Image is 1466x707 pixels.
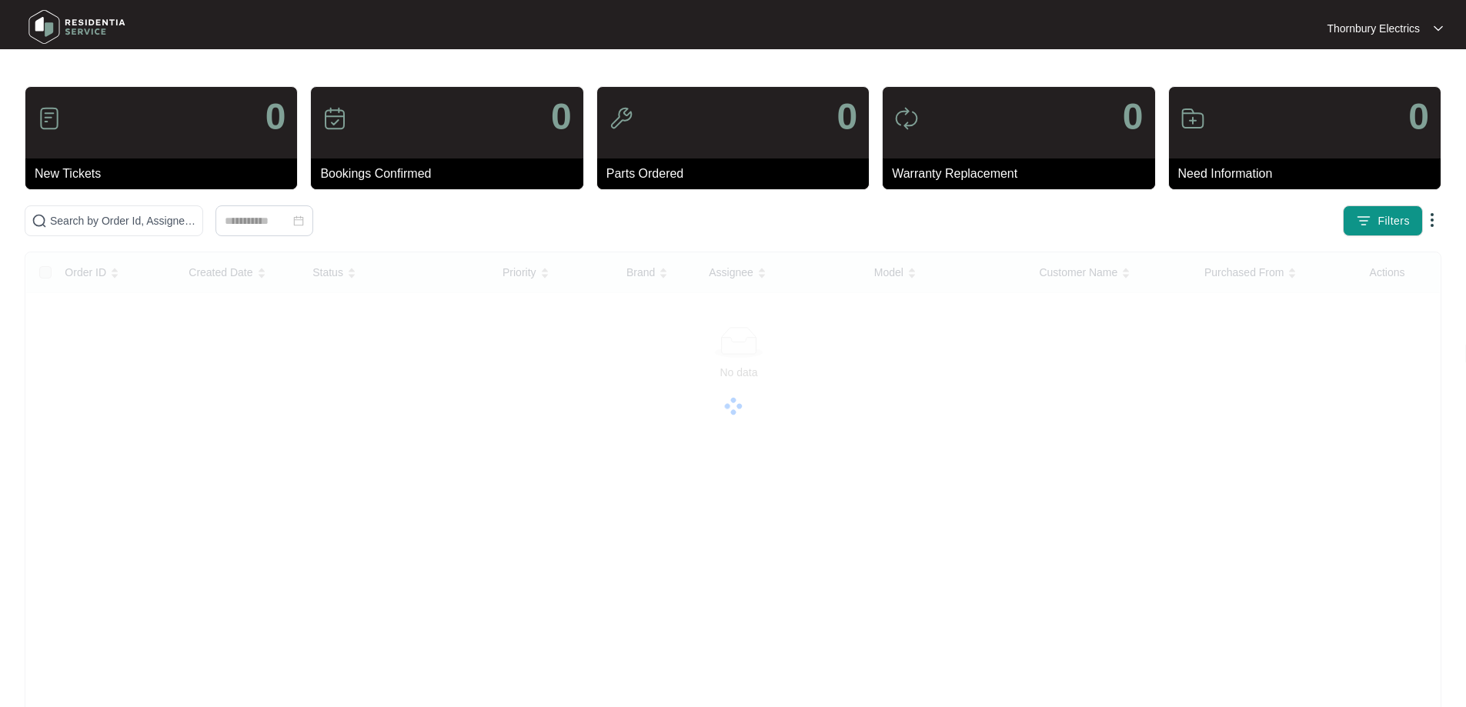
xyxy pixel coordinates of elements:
img: icon [609,106,633,131]
img: filter icon [1356,213,1371,228]
img: residentia service logo [23,4,131,50]
img: icon [894,106,919,131]
img: search-icon [32,213,47,228]
img: dropdown arrow [1434,25,1443,32]
p: 0 [1123,98,1144,135]
img: icon [1180,106,1205,131]
img: icon [322,106,347,131]
p: Bookings Confirmed [320,165,583,183]
p: Warranty Replacement [892,165,1154,183]
p: 0 [1408,98,1429,135]
p: Thornbury Electrics [1327,21,1420,36]
img: icon [37,106,62,131]
p: 0 [551,98,572,135]
p: Parts Ordered [606,165,869,183]
span: Filters [1378,213,1410,229]
p: New Tickets [35,165,297,183]
p: 0 [837,98,857,135]
input: Search by Order Id, Assignee Name, Customer Name, Brand and Model [50,212,196,229]
img: dropdown arrow [1423,211,1441,229]
p: 0 [265,98,286,135]
button: filter iconFilters [1343,205,1423,236]
p: Need Information [1178,165,1441,183]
